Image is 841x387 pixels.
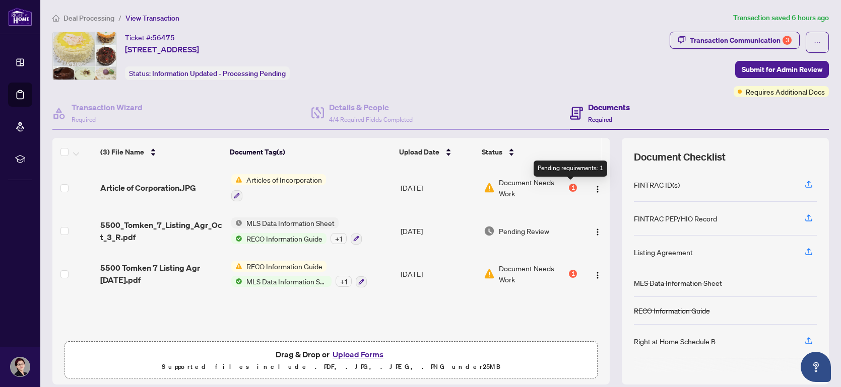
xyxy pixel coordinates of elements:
button: Status IconMLS Data Information SheetStatus IconRECO Information Guide+1 [231,217,362,245]
img: Document Status [484,182,495,193]
li: / [118,12,121,24]
span: 5500 Tomken 7 Listing Agr [DATE].pdf [100,262,223,286]
img: logo [8,8,32,26]
span: 4/4 Required Fields Completed [329,116,413,123]
img: Profile Icon [11,357,30,376]
span: Drag & Drop or [276,348,386,361]
button: Open asap [801,352,831,382]
article: Transaction saved 6 hours ago [733,12,829,24]
div: Listing Agreement [634,247,693,258]
div: Pending requirements: 1 [534,161,607,177]
div: Ticket #: [125,32,175,43]
div: Status: [125,66,290,80]
img: Status Icon [231,233,242,244]
th: Document Tag(s) [226,138,395,166]
td: [DATE] [397,166,480,209]
div: FINTRAC ID(s) [634,179,680,190]
span: MLS Data Information Sheet [242,217,339,228]
img: Status Icon [231,174,242,185]
span: RECO Information Guide [242,261,327,272]
span: Status [482,146,502,158]
div: Transaction Communication [690,32,792,48]
div: RECO Information Guide [634,305,710,316]
span: Drag & Drop orUpload FormsSupported files include .PDF, .JPG, .JPEG, .PNG under25MB [65,342,597,379]
span: Pending Review [499,225,549,237]
button: Upload Forms [330,348,386,361]
div: 3 [783,36,792,45]
span: Article of Corporation.JPG [100,182,196,194]
span: Submit for Admin Review [742,61,822,78]
span: Required [588,116,612,123]
span: 5500_Tomken_7_Listing_Agr_Oct_3_R.pdf [100,219,223,243]
p: Supported files include .PDF, .JPG, .JPEG, .PNG under 25 MB [71,361,591,373]
h4: Transaction Wizard [72,101,143,113]
div: 1 [569,184,577,192]
td: [DATE] [397,253,480,296]
div: FINTRAC PEP/HIO Record [634,213,717,224]
span: Document Checklist [634,150,726,164]
img: Logo [594,271,602,279]
span: [STREET_ADDRESS] [125,43,199,55]
button: Status IconRECO Information GuideStatus IconMLS Data Information Sheet+1 [231,261,367,288]
div: Right at Home Schedule B [634,336,716,347]
span: (3) File Name [100,146,144,158]
td: [DATE] [397,209,480,253]
span: Articles of Incorporation [242,174,326,185]
span: RECO Information Guide [242,233,327,244]
span: Information Updated - Processing Pending [152,69,286,78]
span: home [52,15,59,22]
button: Status IconArticles of Incorporation [231,174,326,201]
button: Submit for Admin Review [735,61,829,78]
h4: Documents [588,101,630,113]
span: ellipsis [814,39,821,46]
div: + 1 [336,276,352,287]
span: MLS Data Information Sheet [242,276,332,287]
span: Requires Additional Docs [746,86,825,97]
th: Status [478,138,578,166]
button: Logo [590,223,606,239]
span: Deal Processing [63,14,114,23]
span: View Transaction [125,14,179,23]
div: 1 [569,270,577,278]
img: Logo [594,228,602,236]
span: Document Needs Work [499,263,567,285]
th: (3) File Name [96,138,226,166]
span: Document Needs Work [499,177,567,199]
h4: Details & People [329,101,413,113]
img: IMG-W12444763_1.jpg [53,32,116,80]
div: + 1 [331,233,347,244]
img: Status Icon [231,217,242,228]
span: Upload Date [399,146,439,158]
img: Logo [594,185,602,193]
button: Transaction Communication3 [670,32,800,49]
img: Status Icon [231,276,242,287]
button: Logo [590,180,606,196]
img: Document Status [484,225,495,237]
span: Required [72,116,96,123]
div: MLS Data Information Sheet [634,277,722,288]
button: Logo [590,266,606,282]
img: Document Status [484,268,495,279]
th: Upload Date [395,138,478,166]
span: 56475 [152,33,175,42]
img: Status Icon [231,261,242,272]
